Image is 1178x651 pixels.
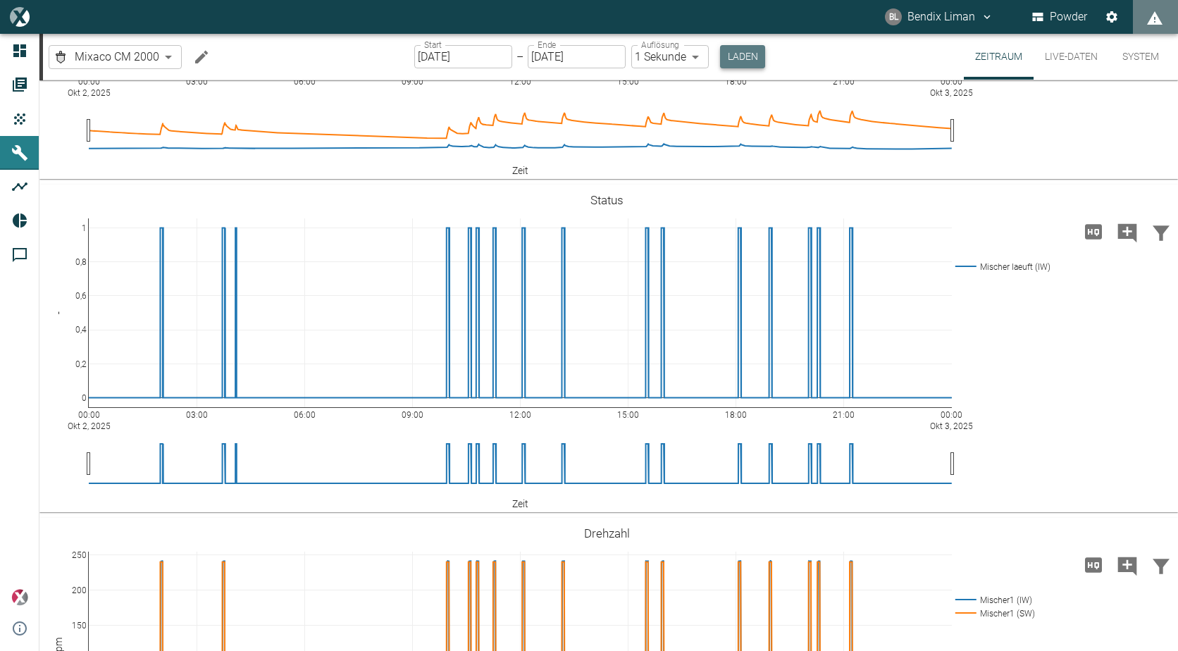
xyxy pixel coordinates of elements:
[10,7,29,26] img: logo
[1077,557,1110,571] span: Hohe Auflösung
[1144,213,1178,250] button: Daten filtern
[883,4,996,30] button: bendix.liman@kansaihelios-cws.de
[414,45,512,68] input: DD.MM.YYYY
[1110,213,1144,250] button: Kommentar hinzufügen
[964,34,1034,80] button: Zeitraum
[1144,547,1178,583] button: Daten filtern
[75,49,159,65] span: Mixaco CM 2000
[1034,34,1109,80] button: Live-Daten
[1109,34,1172,80] button: System
[1029,4,1091,30] button: Powder
[885,8,902,25] div: BL
[641,39,679,51] label: Auflösung
[52,49,159,66] a: Mixaco CM 2000
[424,39,442,51] label: Start
[528,45,626,68] input: DD.MM.YYYY
[720,45,765,68] button: Laden
[1077,224,1110,237] span: Hohe Auflösung
[187,43,216,71] button: Machine bearbeiten
[11,589,28,606] img: Xplore Logo
[1099,4,1124,30] button: Einstellungen
[631,45,709,68] div: 1 Sekunde
[538,39,556,51] label: Ende
[1110,547,1144,583] button: Kommentar hinzufügen
[516,49,523,65] p: –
